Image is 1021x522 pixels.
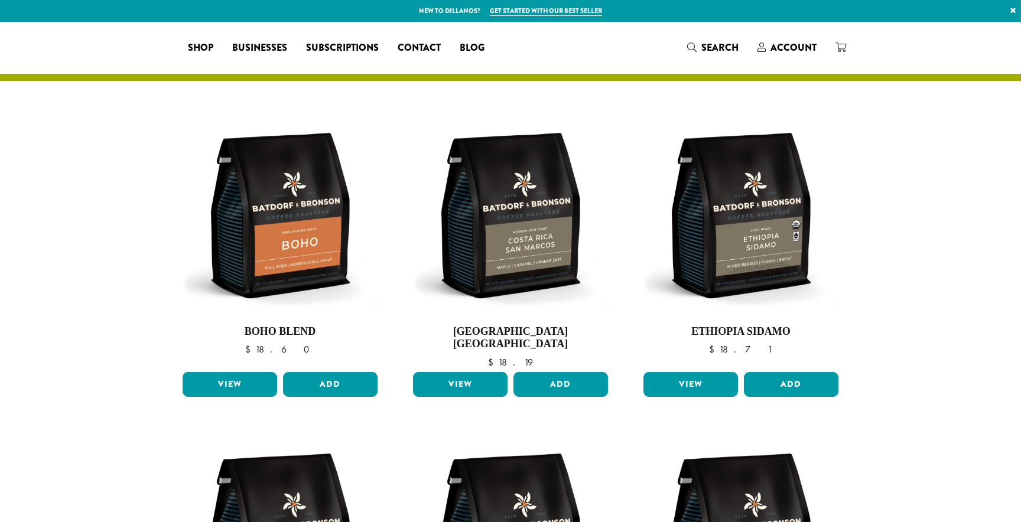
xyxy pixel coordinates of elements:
button: Add [513,372,608,397]
span: Contact [398,41,441,56]
span: Account [770,41,817,54]
span: $ [245,343,255,355]
span: Shop [188,41,213,56]
span: Search [701,41,739,54]
button: Add [283,372,378,397]
a: Get started with our best seller [490,6,602,16]
a: Search [678,38,748,57]
span: Blog [460,41,485,56]
a: Ethiopia Sidamo $18.71 [640,115,841,367]
button: Add [744,372,838,397]
span: $ [488,356,498,368]
a: Shop [178,38,223,57]
span: Subscriptions [306,41,379,56]
img: BB-12oz-FTO-Ethiopia-Sidamo-Stock.webp [640,115,841,316]
a: View [643,372,738,397]
a: View [183,372,277,397]
img: BB-12oz-Boho-Stock.webp [180,115,381,316]
bdi: 18.60 [245,343,315,355]
a: View [413,372,508,397]
h4: Boho Blend [180,325,381,338]
h4: [GEOGRAPHIC_DATA] [GEOGRAPHIC_DATA] [410,325,611,351]
img: BB-12oz-Costa-Rica-San-Marcos-Stock.webp [410,115,611,316]
span: Businesses [232,41,287,56]
a: [GEOGRAPHIC_DATA] [GEOGRAPHIC_DATA] $18.19 [410,115,611,367]
a: Boho Blend $18.60 [180,115,381,367]
span: $ [709,343,719,355]
h4: Ethiopia Sidamo [640,325,841,338]
bdi: 18.19 [488,356,533,368]
bdi: 18.71 [709,343,772,355]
